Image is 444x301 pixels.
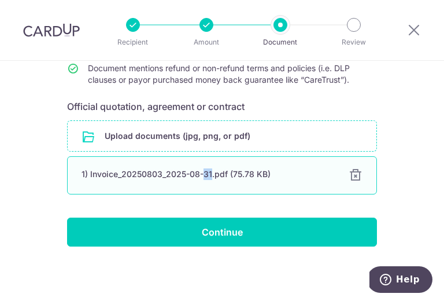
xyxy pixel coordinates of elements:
input: Continue [67,218,377,247]
p: Amount [174,36,239,48]
img: CardUp [23,23,80,37]
div: Upload documents (jpg, png, or pdf) [67,120,377,152]
iframe: Opens a widget where you can find more information [369,266,432,295]
span: Document mentions refund or non-refund terms and policies (i.e. DLP clauses or payor purchased mo... [88,63,350,85]
h6: Official quotation, agreement or contract [67,100,377,113]
p: Recipient [101,36,165,48]
p: Review [321,36,386,48]
div: 1) Invoice_20250803_2025-08-31.pdf (75.78 KB) [82,168,335,180]
p: Document [248,36,313,48]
